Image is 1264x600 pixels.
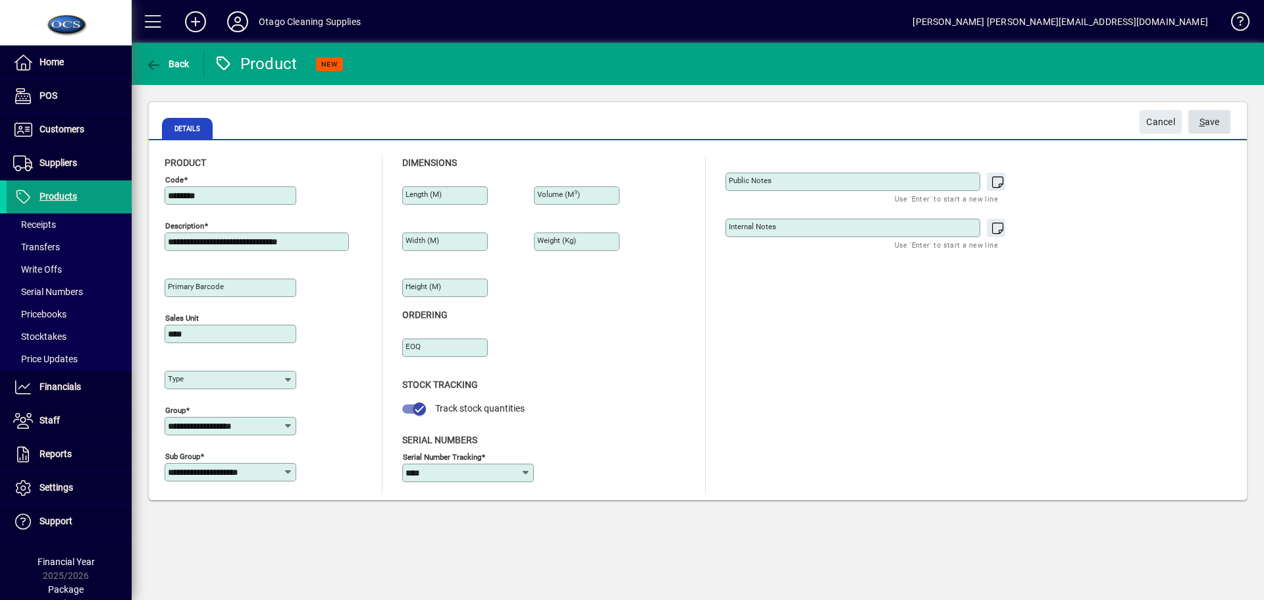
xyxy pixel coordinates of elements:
[38,557,95,567] span: Financial Year
[142,52,193,76] button: Back
[13,286,83,297] span: Serial Numbers
[7,404,132,437] a: Staff
[1146,111,1175,133] span: Cancel
[402,435,477,445] span: Serial Numbers
[174,10,217,34] button: Add
[7,113,132,146] a: Customers
[145,59,190,69] span: Back
[7,213,132,236] a: Receipts
[48,584,84,595] span: Package
[574,189,577,196] sup: 3
[165,221,204,231] mat-label: Description
[13,219,56,230] span: Receipts
[1199,111,1220,133] span: ave
[39,191,77,202] span: Products
[39,449,72,459] span: Reports
[402,310,448,320] span: Ordering
[7,281,132,303] a: Serial Numbers
[217,10,259,34] button: Profile
[729,222,776,231] mat-label: Internal Notes
[39,90,57,101] span: POS
[39,124,84,134] span: Customers
[321,60,338,68] span: NEW
[7,371,132,404] a: Financials
[132,52,204,76] app-page-header-button: Back
[13,242,60,252] span: Transfers
[168,282,224,291] mat-label: Primary barcode
[537,236,576,245] mat-label: Weight (Kg)
[13,354,78,364] span: Price Updates
[1140,110,1182,134] button: Cancel
[7,505,132,538] a: Support
[402,379,478,390] span: Stock Tracking
[39,157,77,168] span: Suppliers
[39,516,72,526] span: Support
[435,403,525,414] span: Track stock quantities
[1221,3,1248,45] a: Knowledge Base
[13,331,66,342] span: Stocktakes
[165,452,200,461] mat-label: Sub group
[39,415,60,425] span: Staff
[7,80,132,113] a: POS
[165,175,184,184] mat-label: Code
[39,482,73,493] span: Settings
[406,342,421,351] mat-label: EOQ
[165,157,206,168] span: Product
[259,11,361,32] div: Otago Cleaning Supplies
[7,303,132,325] a: Pricebooks
[214,53,298,74] div: Product
[7,236,132,258] a: Transfers
[1199,117,1205,127] span: S
[168,374,184,383] mat-label: Type
[402,157,457,168] span: Dimensions
[13,264,62,275] span: Write Offs
[7,325,132,348] a: Stocktakes
[7,348,132,370] a: Price Updates
[406,282,441,291] mat-label: Height (m)
[537,190,580,199] mat-label: Volume (m )
[7,46,132,79] a: Home
[7,147,132,180] a: Suppliers
[895,237,998,252] mat-hint: Use 'Enter' to start a new line
[165,406,186,415] mat-label: Group
[403,452,481,461] mat-label: Serial Number tracking
[165,314,199,323] mat-label: Sales unit
[895,191,998,206] mat-hint: Use 'Enter' to start a new line
[39,57,64,67] span: Home
[13,309,66,319] span: Pricebooks
[7,438,132,471] a: Reports
[912,11,1208,32] div: [PERSON_NAME] [PERSON_NAME][EMAIL_ADDRESS][DOMAIN_NAME]
[39,381,81,392] span: Financials
[406,236,439,245] mat-label: Width (m)
[7,472,132,505] a: Settings
[406,190,442,199] mat-label: Length (m)
[162,118,213,139] span: Details
[729,176,772,185] mat-label: Public Notes
[7,258,132,281] a: Write Offs
[1188,110,1230,134] button: Save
